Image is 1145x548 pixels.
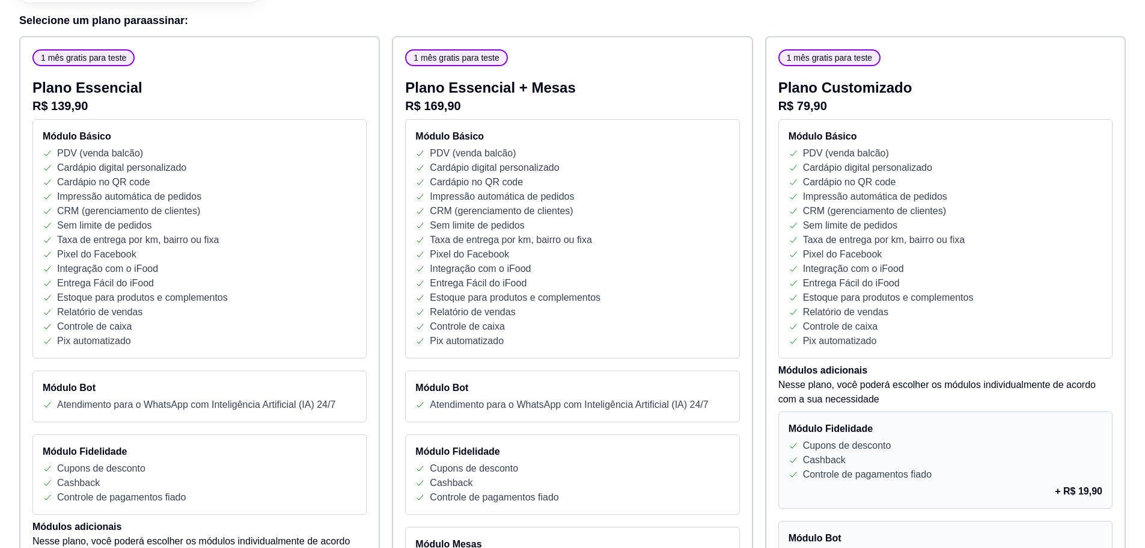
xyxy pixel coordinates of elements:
p: Sem limite de pedidos [803,218,897,233]
p: PDV (venda balcão) [803,146,889,161]
h4: Módulo Bot [415,381,729,395]
p: Integração com o iFood [803,262,904,276]
p: + R$ 19,90 [1055,484,1102,499]
p: Cupons de desconto [430,461,518,476]
p: Cashback [430,476,472,490]
p: CRM (gerenciamento de clientes) [803,204,946,218]
p: Plano Customizado [778,78,1113,97]
p: Taxa de entrega por km, bairro ou fixa [803,233,965,247]
p: CRM (gerenciamento de clientes) [430,204,573,218]
p: Pix automatizado [57,334,131,348]
p: Controle de pagamentos fiado [803,467,932,482]
p: Entrega Fácil do iFood [803,276,900,291]
p: R$ 169,90 [405,97,739,114]
p: Entrega Fácil do iFood [430,276,527,291]
p: Sem limite de pedidos [57,218,151,233]
p: Controle de pagamentos fiado [430,490,558,505]
p: Nesse plano, você poderá escolher os módulos individualmente de acordo com a sua necessidade [778,378,1113,407]
p: Cardápio digital personalizado [57,161,186,175]
p: Taxa de entrega por km, bairro ou fixa [57,233,219,247]
h4: Módulo Básico [415,129,729,144]
p: Relatório de vendas [430,305,515,319]
span: 1 mês gratis para teste [36,52,131,64]
p: Impressão automática de pedidos [430,189,574,204]
p: PDV (venda balcão) [430,146,516,161]
p: Cupons de desconto [57,461,145,476]
p: Cupons de desconto [803,439,891,453]
p: CRM (gerenciamento de clientes) [57,204,200,218]
p: Controle de caixa [430,319,505,334]
h4: Módulo Fidelidade [415,445,729,459]
p: Estoque para produtos e complementos [430,291,600,305]
p: Integração com o iFood [57,262,158,276]
p: Sem limite de pedidos [430,218,524,233]
p: Cardápio digital personalizado [430,161,559,175]
p: Cardápio no QR code [57,175,150,189]
span: 1 mês gratis para teste [782,52,877,64]
h4: Módulos adicionais [32,520,367,534]
p: Controle de pagamentos fiado [57,490,186,505]
p: Entrega Fácil do iFood [57,276,154,291]
h4: Módulo Bot [43,381,356,395]
p: Pixel do Facebook [430,247,509,262]
p: R$ 139,90 [32,97,367,114]
p: Pixel do Facebook [803,247,882,262]
p: Atendimento para o WhatsApp com Inteligência Artificial (IA) 24/7 [57,398,335,412]
p: Integração com o iFood [430,262,531,276]
h4: Módulo Fidelidade [43,445,356,459]
p: Cardápio no QR code [430,175,523,189]
p: Cardápio no QR code [803,175,896,189]
h4: Módulo Básico [789,129,1102,144]
h4: Módulo Básico [43,129,356,144]
h4: Módulos adicionais [778,363,1113,378]
p: Pix automatizado [430,334,504,348]
p: Cashback [57,476,100,490]
p: Plano Essencial [32,78,367,97]
p: Atendimento para o WhatsApp com Inteligência Artificial (IA) 24/7 [430,398,708,412]
p: Impressão automática de pedidos [803,189,947,204]
p: Cardápio digital personalizado [803,161,932,175]
p: Impressão automática de pedidos [57,189,201,204]
span: 1 mês gratis para teste [409,52,504,64]
p: R$ 79,90 [778,97,1113,114]
p: Controle de caixa [57,319,132,334]
p: PDV (venda balcão) [57,146,143,161]
p: Plano Essencial + Mesas [405,78,739,97]
p: Relatório de vendas [57,305,142,319]
p: Cashback [803,453,846,467]
h4: Módulo Fidelidade [789,422,1102,436]
p: Estoque para produtos e complementos [57,291,228,305]
h4: Módulo Bot [789,531,1102,546]
p: Pix automatizado [803,334,877,348]
p: Relatório de vendas [803,305,888,319]
p: Pixel do Facebook [57,247,136,262]
h3: Selecione um plano para assinar : [19,12,1126,29]
p: Controle de caixa [803,319,878,334]
p: Taxa de entrega por km, bairro ou fixa [430,233,591,247]
p: Estoque para produtos e complementos [803,291,974,305]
